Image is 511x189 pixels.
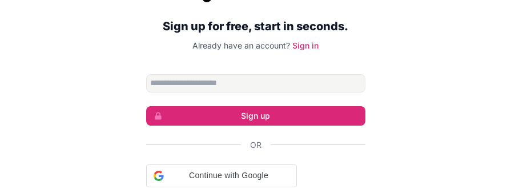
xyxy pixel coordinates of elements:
[146,74,365,93] input: Email address
[192,41,290,50] span: Already have an account?
[250,139,261,151] span: Or
[292,41,319,50] a: Sign in
[146,16,365,37] h2: Sign up for free, start in seconds.
[146,106,365,126] button: Sign up
[168,170,289,182] span: Continue with Google
[146,164,297,187] div: Continue with Google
